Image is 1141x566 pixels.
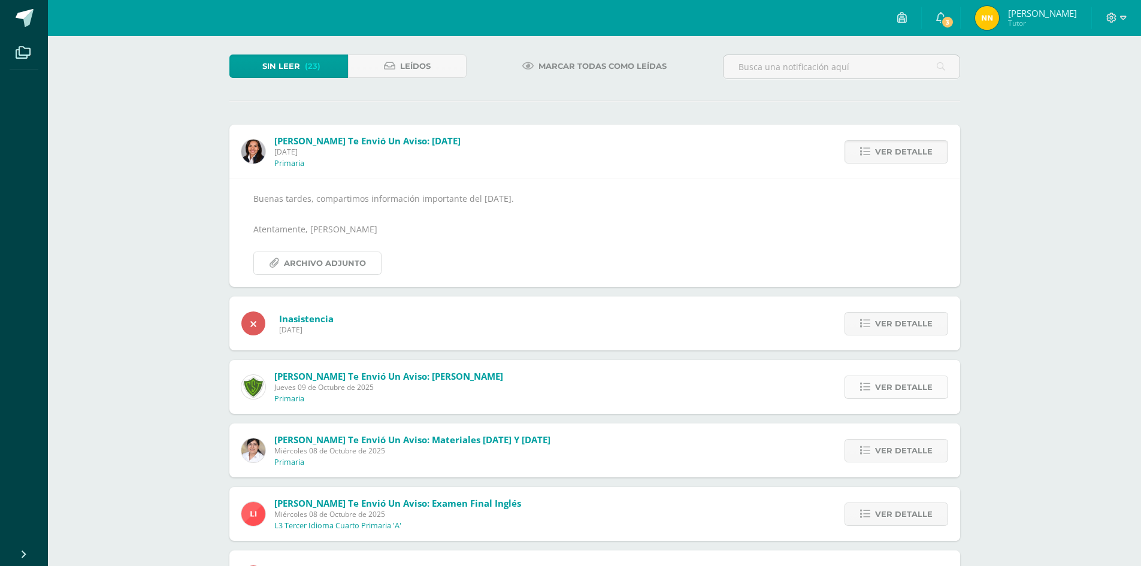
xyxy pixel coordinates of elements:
span: Inasistencia [279,313,334,325]
span: Miércoles 08 de Octubre de 2025 [274,446,550,456]
span: Archivo Adjunto [284,252,366,274]
span: [PERSON_NAME] te envió un aviso: [DATE] [274,135,461,147]
img: 6f5ff69043559128dc4baf9e9c0f15a0.png [241,375,265,399]
span: [PERSON_NAME] [1008,7,1077,19]
span: [PERSON_NAME] te envió un aviso: [PERSON_NAME] [274,370,503,382]
span: Jueves 09 de Octubre de 2025 [274,382,503,392]
span: [DATE] [279,325,334,335]
span: Miércoles 08 de Octubre de 2025 [274,509,521,519]
span: Ver detalle [875,440,933,462]
span: Sin leer [262,55,300,77]
img: 26d99b1a796ccaa3371889e7bb07c0d4.png [241,502,265,526]
span: [DATE] [274,147,461,157]
span: 3 [941,16,954,29]
span: (23) [305,55,320,77]
span: Ver detalle [875,313,933,335]
img: a06024179dba9039476aa43df9e4b8c8.png [241,140,265,164]
span: Tutor [1008,18,1077,28]
img: 4074e4aec8af62734b518a95961417a1.png [241,438,265,462]
span: Ver detalle [875,503,933,525]
a: Leídos [348,55,467,78]
p: Primaria [274,394,304,404]
a: Archivo Adjunto [253,252,382,275]
p: L3 Tercer Idioma Cuarto Primaria 'A' [274,521,401,531]
div: Buenas tardes, compartimos información importante del [DATE]. Atentamente, [PERSON_NAME] [253,191,936,275]
p: Primaria [274,458,304,467]
span: Leídos [400,55,431,77]
img: 39a600aa9cb6be71c71a3c82df1284a6.png [975,6,999,30]
a: Marcar todas como leídas [507,55,682,78]
span: Marcar todas como leídas [538,55,667,77]
span: [PERSON_NAME] te envió un aviso: Materiales [DATE] y [DATE] [274,434,550,446]
span: [PERSON_NAME] te envió un aviso: Examen Final Inglés [274,497,521,509]
span: Ver detalle [875,141,933,163]
span: Ver detalle [875,376,933,398]
a: Sin leer(23) [229,55,348,78]
input: Busca una notificación aquí [724,55,960,78]
p: Primaria [274,159,304,168]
